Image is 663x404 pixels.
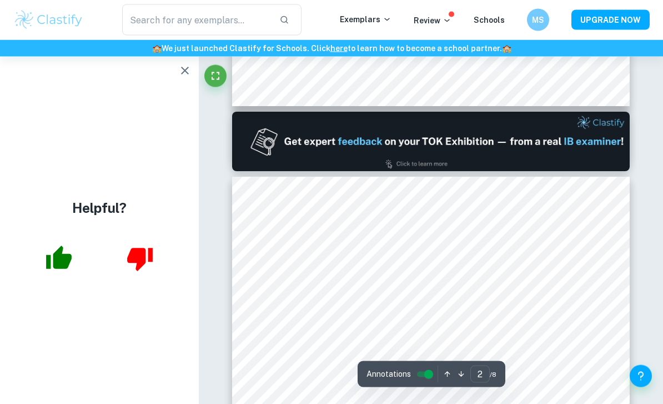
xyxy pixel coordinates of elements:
[532,14,545,26] h6: MS
[122,4,270,36] input: Search for any exemplars...
[72,198,127,218] h4: Helpful?
[527,9,549,31] button: MS
[366,368,411,380] span: Annotations
[340,13,391,26] p: Exemplars
[630,365,652,387] button: Help and Feedback
[414,14,451,27] p: Review
[232,112,630,172] img: Ad
[490,370,496,380] span: / 8
[474,16,505,24] a: Schools
[330,44,348,53] a: here
[2,42,661,54] h6: We just launched Clastify for Schools. Click to learn how to become a school partner.
[502,44,511,53] span: 🏫
[13,9,84,31] img: Clastify logo
[152,44,162,53] span: 🏫
[204,65,227,87] button: Fullscreen
[571,10,650,30] button: UPGRADE NOW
